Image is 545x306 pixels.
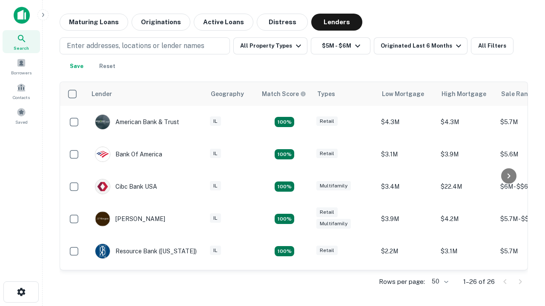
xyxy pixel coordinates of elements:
button: Originations [132,14,190,31]
div: Retail [316,149,338,159]
div: Retail [316,116,338,126]
div: Cibc Bank USA [95,179,157,194]
div: IL [210,116,221,126]
div: [PERSON_NAME] [95,211,165,227]
th: Lender [86,82,206,106]
div: American Bank & Trust [95,114,179,130]
div: 50 [428,275,450,288]
div: IL [210,181,221,191]
img: capitalize-icon.png [14,7,30,24]
button: Active Loans [194,14,253,31]
td: $4.3M [377,106,436,138]
img: picture [95,147,110,161]
p: Enter addresses, locations or lender names [67,41,204,51]
th: Types [312,82,377,106]
a: Saved [3,104,40,127]
button: Save your search to get updates of matches that match your search criteria. [63,58,90,75]
div: Capitalize uses an advanced AI algorithm to match your search with the best lender. The match sco... [262,89,306,99]
div: Matching Properties: 4, hasApolloMatch: undefined [275,181,294,192]
div: Matching Properties: 7, hasApolloMatch: undefined [275,117,294,127]
div: Geography [211,89,244,99]
td: $3.4M [377,170,436,203]
th: Capitalize uses an advanced AI algorithm to match your search with the best lender. The match sco... [257,82,312,106]
button: All Filters [471,37,513,54]
button: All Property Types [233,37,307,54]
img: picture [95,179,110,194]
td: $2.2M [377,235,436,267]
div: Multifamily [316,219,351,229]
td: $4.2M [436,203,496,235]
iframe: Chat Widget [502,211,545,252]
div: Matching Properties: 4, hasApolloMatch: undefined [275,214,294,224]
div: Matching Properties: 4, hasApolloMatch: undefined [275,149,294,159]
a: Search [3,30,40,53]
div: Lender [92,89,112,99]
button: Originated Last 6 Months [374,37,468,54]
th: Geography [206,82,257,106]
img: picture [95,244,110,258]
p: Rows per page: [379,277,425,287]
span: Saved [15,119,28,125]
button: Enter addresses, locations or lender names [60,37,230,54]
div: High Mortgage [442,89,486,99]
a: Contacts [3,79,40,102]
span: Borrowers [11,69,32,76]
button: $5M - $6M [311,37,370,54]
img: picture [95,115,110,129]
div: Multifamily [316,181,351,191]
button: Lenders [311,14,362,31]
div: Retail [316,246,338,255]
span: Contacts [13,94,30,101]
div: Retail [316,207,338,217]
button: Distress [257,14,308,31]
td: $4.3M [436,106,496,138]
td: $3.9M [377,203,436,235]
span: Search [14,45,29,51]
p: 1–26 of 26 [463,277,495,287]
img: picture [95,212,110,226]
div: Bank Of America [95,147,162,162]
div: IL [210,149,221,159]
td: $19.4M [377,267,436,300]
a: Borrowers [3,55,40,78]
button: Reset [94,58,121,75]
div: IL [210,213,221,223]
th: Low Mortgage [377,82,436,106]
td: $3.1M [436,235,496,267]
div: Types [317,89,335,99]
div: Originated Last 6 Months [381,41,464,51]
td: $3.1M [377,138,436,170]
h6: Match Score [262,89,304,99]
td: $19.4M [436,267,496,300]
td: $3.9M [436,138,496,170]
div: IL [210,246,221,255]
button: Maturing Loans [60,14,128,31]
td: $22.4M [436,170,496,203]
div: Resource Bank ([US_STATE]) [95,244,197,259]
div: Low Mortgage [382,89,424,99]
th: High Mortgage [436,82,496,106]
div: Matching Properties: 4, hasApolloMatch: undefined [275,246,294,256]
